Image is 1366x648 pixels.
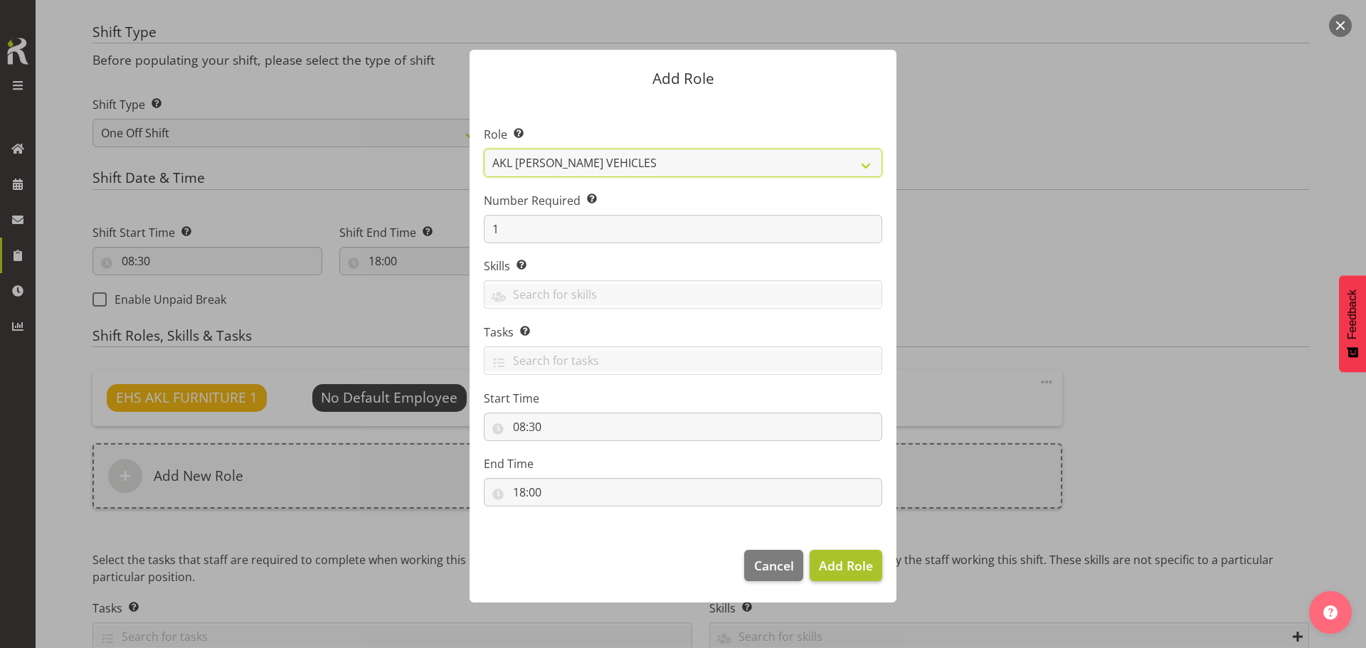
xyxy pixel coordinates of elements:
button: Add Role [810,550,882,581]
span: Cancel [754,556,794,575]
input: Click to select... [484,413,882,441]
input: Search for tasks [485,349,881,371]
button: Cancel [744,550,803,581]
label: Start Time [484,390,882,407]
input: Click to select... [484,478,882,506]
span: Feedback [1346,290,1359,339]
label: End Time [484,455,882,472]
label: Skills [484,257,882,275]
input: Search for skills [485,284,881,306]
label: Role [484,126,882,143]
button: Feedback - Show survey [1339,275,1366,372]
label: Number Required [484,192,882,209]
label: Tasks [484,324,882,341]
span: Add Role [819,557,873,574]
img: help-xxl-2.png [1323,605,1338,620]
p: Add Role [484,71,882,86]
